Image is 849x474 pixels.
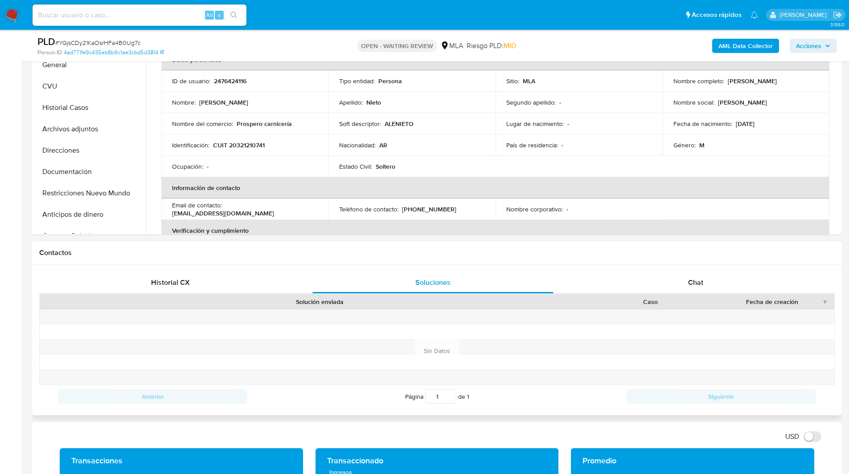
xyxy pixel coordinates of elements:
[339,77,375,85] p: Tipo entidad :
[55,38,141,47] span: # YGjsCDy21KaOsrHFa4B0Ug7c
[673,77,724,85] p: Nombre completo :
[506,77,519,85] p: Sitio :
[34,182,146,204] button: Restricciones Nuevo Mundo
[504,41,516,51] span: MID
[34,118,146,140] button: Archivos adjuntos
[506,98,556,106] p: Segundo apellido :
[567,120,569,128] p: -
[779,11,830,19] p: matiasagustin.white@mercadolibre.com
[172,141,209,149] p: Identificación :
[207,162,209,170] p: -
[237,120,292,128] p: Prospero carnicería
[39,248,835,257] h1: Contactos
[562,141,563,149] p: -
[225,9,243,21] button: search-icon
[699,141,705,149] p: M
[736,120,755,128] p: [DATE]
[467,41,516,51] span: Riesgo PLD:
[723,297,822,306] div: Fecha de creación
[172,162,203,170] p: Ocupación :
[34,161,146,182] button: Documentación
[627,389,816,404] button: Siguiente
[161,220,829,241] th: Verificación y cumplimiento
[34,54,146,76] button: General
[58,389,247,404] button: Anterior
[506,141,558,149] p: País de residencia :
[62,297,578,306] div: Solución enviada
[833,10,842,20] a: Salir
[692,10,742,20] span: Accesos rápidos
[506,120,564,128] p: Lugar de nacimiento :
[37,34,55,49] b: PLD
[379,141,387,149] p: AR
[33,9,246,21] input: Buscar usuario o caso...
[376,162,395,170] p: Soltero
[339,141,376,149] p: Nacionalidad :
[34,140,146,161] button: Direcciones
[34,97,146,118] button: Historial Casos
[34,225,146,247] button: Cruces y Relaciones
[673,141,696,149] p: Género :
[830,21,845,28] span: 3.158.0
[718,39,773,53] b: AML Data Collector
[688,277,703,288] span: Chat
[790,39,837,53] button: Acciones
[523,77,535,85] p: MLA
[402,205,456,213] p: [PHONE_NUMBER]
[366,98,381,106] p: Nieto
[172,120,233,128] p: Nombre del comercio :
[506,205,563,213] p: Nombre corporativo :
[728,77,777,85] p: [PERSON_NAME]
[34,204,146,225] button: Anticipos de dinero
[218,11,221,19] span: s
[172,98,196,106] p: Nombre :
[405,389,469,404] span: Página de
[712,39,779,53] button: AML Data Collector
[172,209,274,217] p: [EMAIL_ADDRESS][DOMAIN_NAME]
[378,77,402,85] p: Persona
[339,98,363,106] p: Apellido :
[37,49,62,57] b: Person ID
[591,297,710,306] div: Caso
[339,162,372,170] p: Estado Civil :
[559,98,561,106] p: -
[213,141,265,149] p: CUIT 20321210741
[566,205,568,213] p: -
[64,49,164,57] a: 4ad771fe9c435eb8b9c1ae3cbd5d3814
[415,277,451,288] span: Soluciones
[751,11,758,19] a: Notificaciones
[385,120,414,128] p: ALENIETO
[718,98,767,106] p: [PERSON_NAME]
[339,205,398,213] p: Teléfono de contacto :
[467,392,469,401] span: 1
[440,41,463,51] div: MLA
[172,77,210,85] p: ID de usuario :
[34,76,146,97] button: CVU
[673,120,732,128] p: Fecha de nacimiento :
[214,77,246,85] p: 2476424116
[796,39,821,53] span: Acciones
[673,98,714,106] p: Nombre social :
[161,177,829,199] th: Información de contacto
[151,277,190,288] span: Historial CX
[199,98,248,106] p: [PERSON_NAME]
[339,120,381,128] p: Soft descriptor :
[206,11,213,19] span: Alt
[172,201,222,209] p: Email de contacto :
[357,40,437,52] p: OPEN - WAITING REVIEW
